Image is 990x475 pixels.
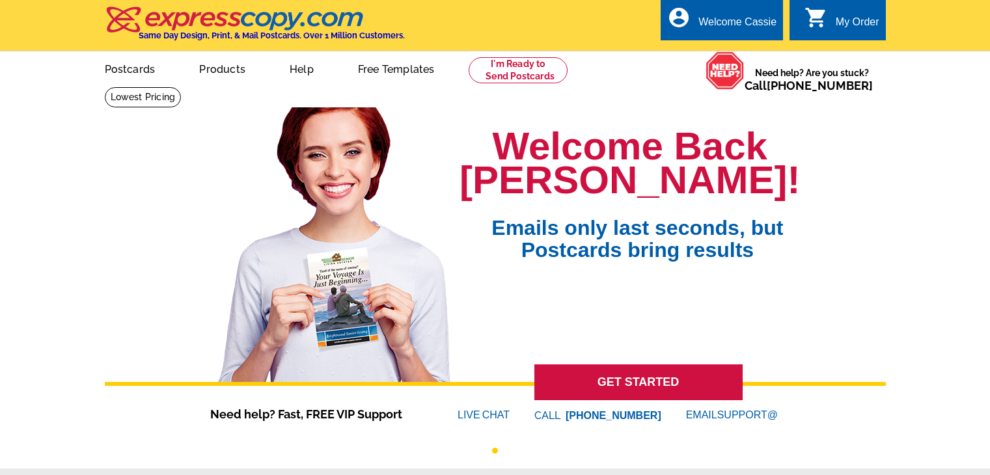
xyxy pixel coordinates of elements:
a: LIVECHAT [458,409,510,420]
img: welcome-back-logged-in.png [210,97,460,382]
span: Need help? Are you stuck? [745,66,879,92]
span: Emails only last seconds, but Postcards bring results [474,197,800,261]
i: shopping_cart [804,6,828,29]
div: My Order [836,16,879,34]
div: Welcome Cassie [698,16,777,34]
font: SUPPORT@ [717,407,780,423]
a: Postcards [84,53,176,83]
a: shopping_cart My Order [804,14,879,31]
a: GET STARTED [534,364,743,400]
h4: Same Day Design, Print, & Mail Postcards. Over 1 Million Customers. [139,31,405,40]
h1: Welcome Back [PERSON_NAME]! [460,129,800,197]
span: Need help? Fast, FREE VIP Support [210,405,419,423]
a: Free Templates [337,53,456,83]
font: LIVE [458,407,482,423]
a: Products [178,53,266,83]
button: 1 of 1 [492,448,498,454]
a: [PHONE_NUMBER] [767,79,873,92]
a: Same Day Design, Print, & Mail Postcards. Over 1 Million Customers. [105,16,405,40]
span: Call [745,79,873,92]
i: account_circle [667,6,691,29]
img: help [706,51,745,90]
a: Help [269,53,335,83]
